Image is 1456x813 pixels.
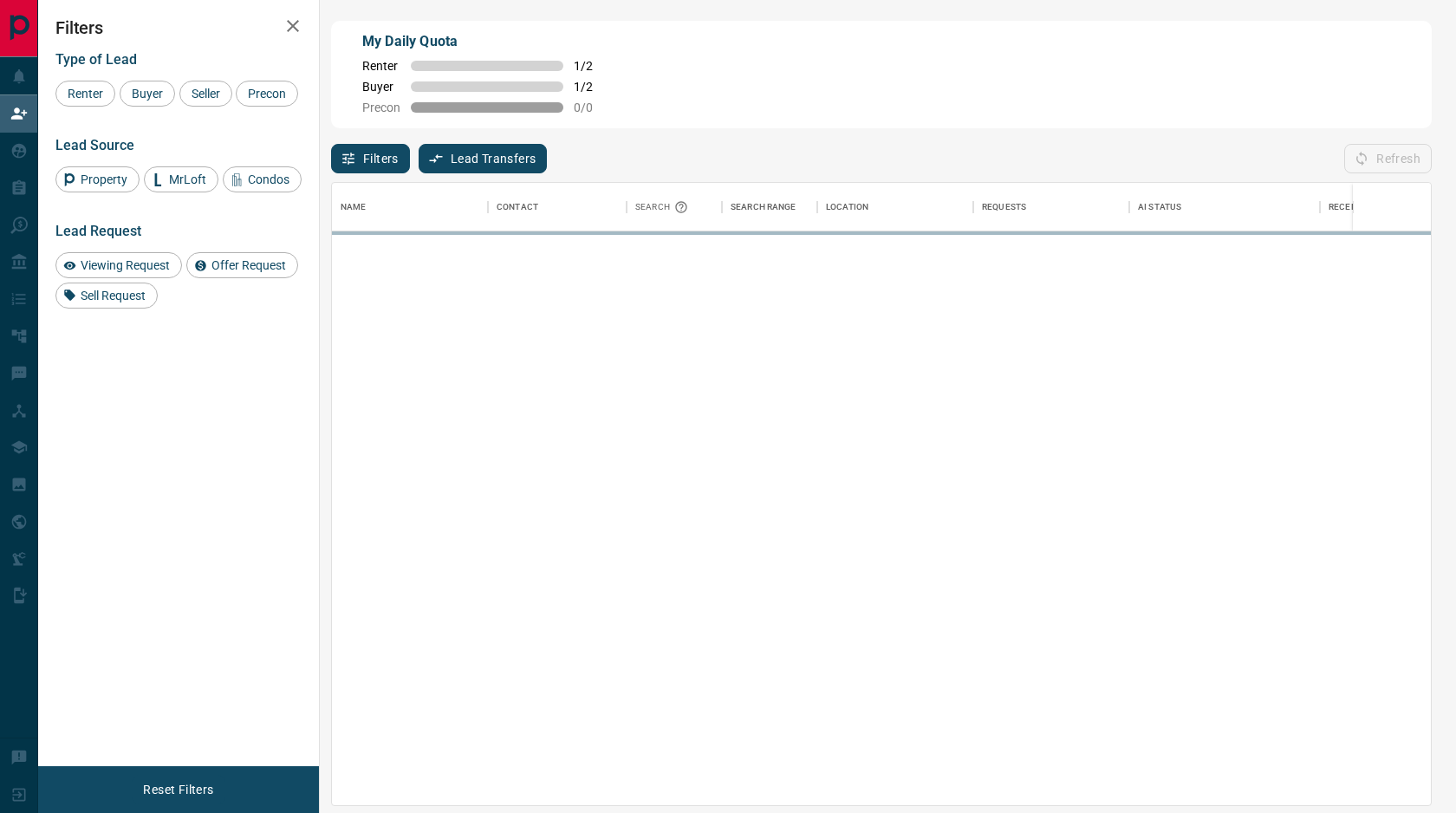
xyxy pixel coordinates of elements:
[186,252,298,278] div: Offer Request
[55,223,141,239] span: Lead Request
[75,289,152,302] span: Sell Request
[362,59,400,73] span: Renter
[973,183,1129,231] div: Requests
[55,166,140,192] div: Property
[574,59,612,73] span: 1 / 2
[242,87,292,101] span: Precon
[126,87,169,101] span: Buyer
[826,183,868,231] div: Location
[982,183,1026,231] div: Requests
[144,166,218,192] div: MrLoft
[242,172,296,186] span: Condos
[185,87,226,101] span: Seller
[362,80,400,94] span: Buyer
[132,775,224,804] button: Reset Filters
[75,172,133,186] span: Property
[55,81,115,107] div: Renter
[179,81,232,107] div: Seller
[205,258,292,272] span: Offer Request
[362,31,612,52] p: My Daily Quota
[55,283,158,309] div: Sell Request
[331,144,410,173] button: Filters
[1129,183,1320,231] div: AI Status
[497,183,538,231] div: Contact
[55,17,302,38] h2: Filters
[55,252,182,278] div: Viewing Request
[722,183,817,231] div: Search Range
[223,166,302,192] div: Condos
[163,172,212,186] span: MrLoft
[574,80,612,94] span: 1 / 2
[120,81,175,107] div: Buyer
[1138,183,1181,231] div: AI Status
[635,183,692,231] div: Search
[55,137,134,153] span: Lead Source
[488,183,627,231] div: Contact
[362,101,400,114] span: Precon
[341,183,367,231] div: Name
[75,258,176,272] span: Viewing Request
[55,51,137,68] span: Type of Lead
[62,87,109,101] span: Renter
[817,183,973,231] div: Location
[236,81,298,107] div: Precon
[574,101,612,114] span: 0 / 0
[731,183,796,231] div: Search Range
[419,144,548,173] button: Lead Transfers
[332,183,488,231] div: Name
